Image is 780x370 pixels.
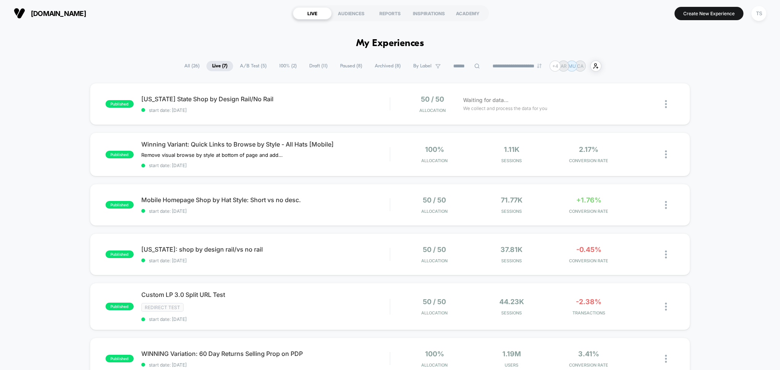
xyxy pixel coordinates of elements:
[141,362,390,368] span: start date: [DATE]
[475,310,548,316] span: Sessions
[552,158,626,163] span: CONVERSION RATE
[141,152,283,158] span: Remove visual browse by style at bottom of page and add quick links to browse by style at the top...
[141,140,390,148] span: Winning Variant: Quick Links to Browse by Style - All Hats [Mobile]
[234,61,272,71] span: A/B Test ( 5 )
[552,362,626,368] span: CONVERSION RATE
[537,64,542,68] img: end
[105,303,134,310] span: published
[421,258,448,263] span: Allocation
[105,250,134,258] span: published
[675,7,743,20] button: Create New Experience
[576,196,601,204] span: +1.76%
[568,63,576,69] p: MU
[552,258,626,263] span: CONVERSION RATE
[356,38,424,49] h1: My Experiences
[273,61,302,71] span: 100% ( 2 )
[423,298,446,306] span: 50 / 50
[501,196,523,204] span: 71.77k
[413,63,432,69] span: By Label
[11,7,88,19] button: [DOMAIN_NAME]
[141,291,390,298] span: Custom LP 3.0 Split URL Test
[425,350,444,358] span: 100%
[751,6,766,21] div: TS
[577,63,583,69] p: CA
[141,95,390,103] span: [US_STATE] State Shop by Design Rail/No Rail
[105,100,134,108] span: published
[576,298,601,306] span: -2.38%
[665,201,667,209] img: close
[141,350,390,357] span: WINNING Variation: 60 Day Returns Selling Prop on PDP
[552,209,626,214] span: CONVERSION RATE
[421,310,448,316] span: Allocation
[31,10,86,18] span: [DOMAIN_NAME]
[552,310,626,316] span: TRANSACTIONS
[576,246,601,254] span: -0.45%
[475,158,548,163] span: Sessions
[179,61,205,71] span: All ( 26 )
[499,298,524,306] span: 44.23k
[105,151,134,158] span: published
[141,316,390,322] span: start date: [DATE]
[665,303,667,311] img: close
[105,201,134,209] span: published
[504,145,519,153] span: 1.11k
[423,196,446,204] span: 50 / 50
[206,61,233,71] span: Live ( 7 )
[369,61,406,71] span: Archived ( 8 )
[334,61,368,71] span: Paused ( 8 )
[421,95,444,103] span: 50 / 50
[425,145,444,153] span: 100%
[304,61,333,71] span: Draft ( 11 )
[419,108,446,113] span: Allocation
[561,63,567,69] p: AR
[141,107,390,113] span: start date: [DATE]
[665,150,667,158] img: close
[293,7,332,19] div: LIVE
[141,208,390,214] span: start date: [DATE]
[141,246,390,253] span: [US_STATE]: shop by design rail/vs no rail
[665,355,667,363] img: close
[448,7,487,19] div: ACADEMY
[550,61,561,72] div: + 4
[463,96,508,104] span: Waiting for data...
[500,246,523,254] span: 37.81k
[141,196,390,204] span: Mobile Homepage Shop by Hat Style: Short vs no desc.
[371,7,409,19] div: REPORTS
[332,7,371,19] div: AUDIENCES
[14,8,25,19] img: Visually logo
[421,209,448,214] span: Allocation
[141,163,390,168] span: start date: [DATE]
[409,7,448,19] div: INSPIRATIONS
[421,158,448,163] span: Allocation
[423,246,446,254] span: 50 / 50
[578,350,599,358] span: 3.41%
[665,250,667,258] img: close
[141,303,184,312] span: Redirect Test
[475,258,548,263] span: Sessions
[105,355,134,362] span: published
[749,6,769,21] button: TS
[665,100,667,108] img: close
[502,350,521,358] span: 1.19M
[421,362,448,368] span: Allocation
[463,105,547,112] span: We collect and process the data for you
[141,258,390,263] span: start date: [DATE]
[475,362,548,368] span: Users
[475,209,548,214] span: Sessions
[579,145,598,153] span: 2.17%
